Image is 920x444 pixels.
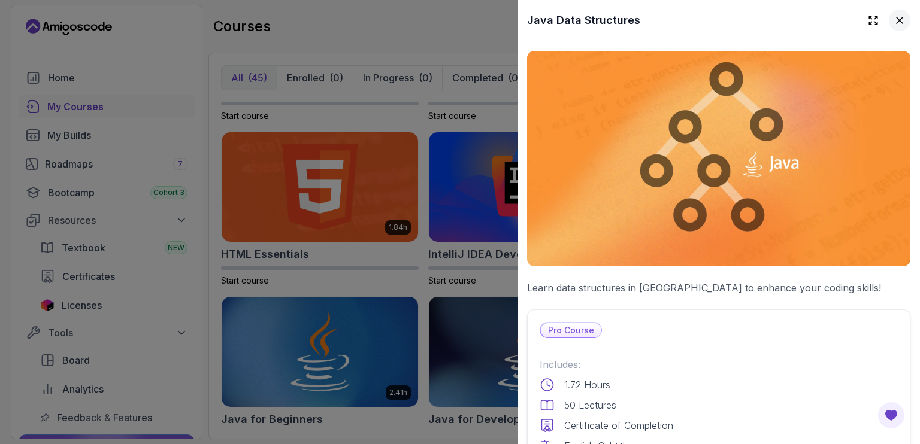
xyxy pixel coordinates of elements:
[877,401,906,430] button: Open Feedback Button
[527,281,910,295] p: Learn data structures in [GEOGRAPHIC_DATA] to enhance your coding skills!
[527,12,640,29] h2: Java Data Structures
[540,357,898,372] p: Includes:
[564,398,616,412] p: 50 Lectures
[527,51,910,266] img: java-data-structures_thumbnail
[564,378,610,392] p: 1.72 Hours
[564,418,673,433] p: Certificate of Completion
[541,323,601,337] p: Pro Course
[862,10,884,31] button: Expand drawer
